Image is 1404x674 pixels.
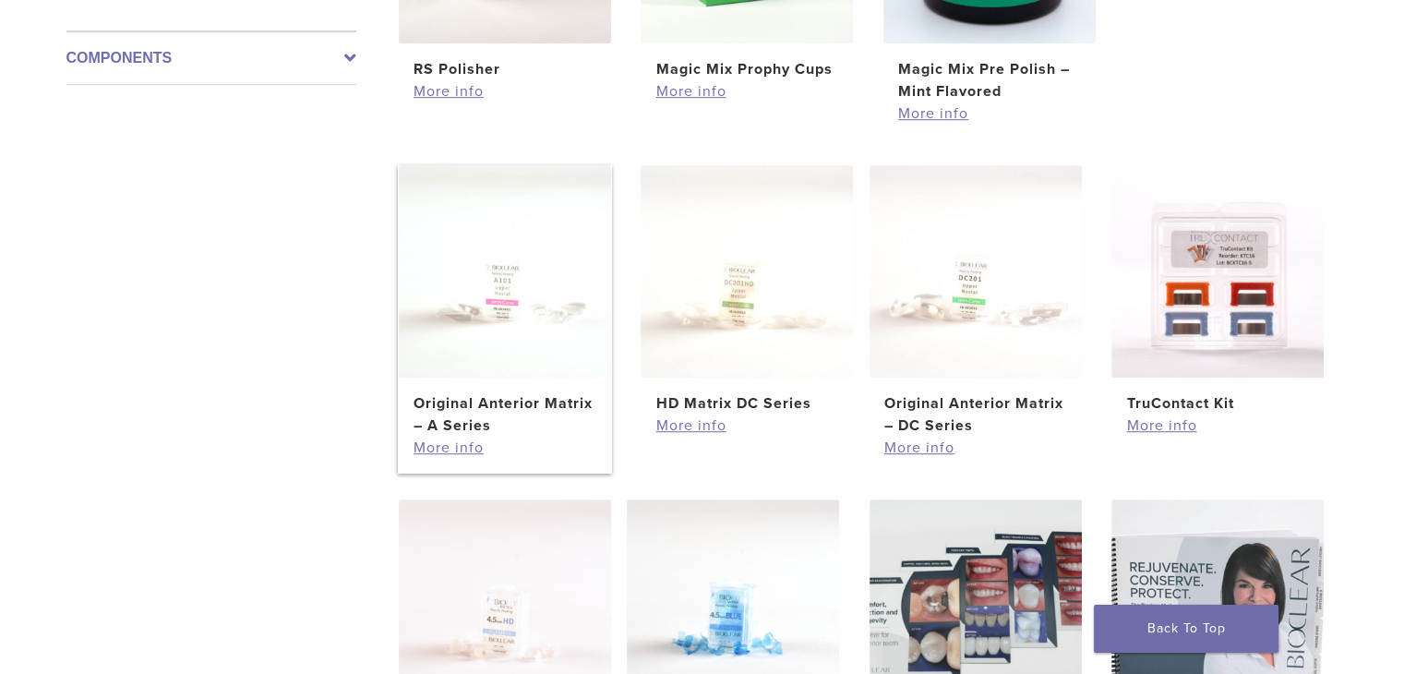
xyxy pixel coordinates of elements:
h2: Magic Mix Prophy Cups [655,58,838,80]
h2: Magic Mix Pre Polish – Mint Flavored [898,58,1081,102]
h2: HD Matrix DC Series [655,392,838,415]
h2: Original Anterior Matrix – A Series [414,392,596,437]
img: HD Matrix DC Series [641,165,853,378]
a: More info [414,80,596,102]
a: Back To Top [1094,605,1278,653]
h2: TruContact Kit [1126,392,1309,415]
a: TruContact KitTruContact Kit [1110,165,1326,415]
a: More info [414,437,596,459]
h2: RS Polisher [414,58,596,80]
a: More info [898,102,1081,125]
img: Original Anterior Matrix - DC Series [870,165,1082,378]
a: More info [884,437,1067,459]
a: HD Matrix DC SeriesHD Matrix DC Series [640,165,855,415]
a: More info [1126,415,1309,437]
a: Original Anterior Matrix - DC SeriesOriginal Anterior Matrix – DC Series [869,165,1084,437]
a: More info [655,80,838,102]
a: Original Anterior Matrix - A SeriesOriginal Anterior Matrix – A Series [398,165,613,437]
h2: Original Anterior Matrix – DC Series [884,392,1067,437]
img: Original Anterior Matrix - A Series [399,165,611,378]
label: Components [66,47,356,69]
img: TruContact Kit [1111,165,1324,378]
a: More info [655,415,838,437]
